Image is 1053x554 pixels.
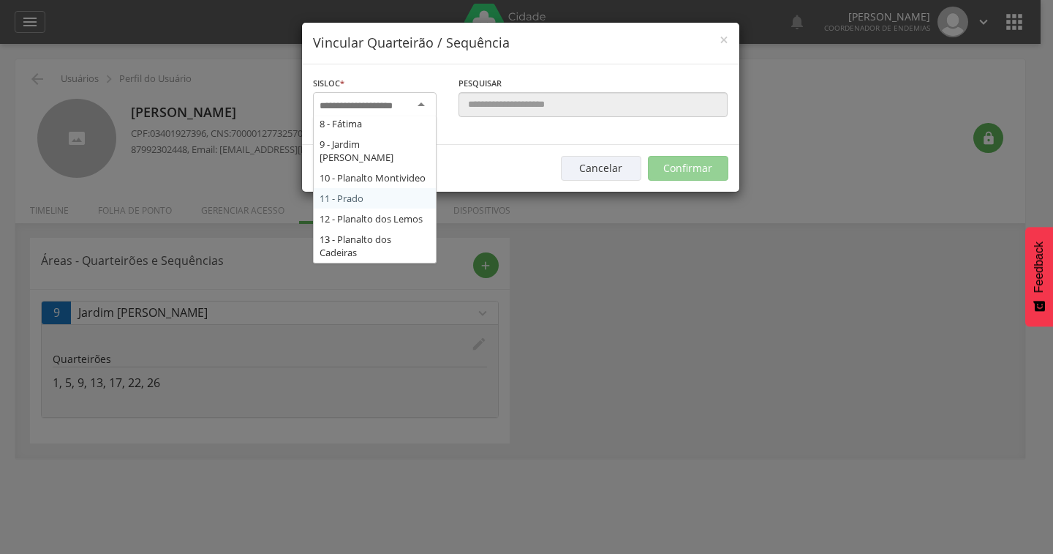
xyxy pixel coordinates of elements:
[314,229,436,263] div: 13 - Planalto dos Cadeiras
[314,168,436,188] div: 10 - Planalto Montivideo
[314,134,436,168] div: 9 - Jardim [PERSON_NAME]
[1033,242,1046,293] span: Feedback
[313,34,728,53] h4: Vincular Quarteirão / Sequência
[458,78,502,89] span: Pesquisar
[314,113,436,134] div: 8 - Fátima
[314,188,436,209] div: 11 - Prado
[561,156,641,181] button: Cancelar
[313,78,340,89] span: Sisloc
[648,156,728,181] button: Confirmar
[720,29,728,50] span: ×
[720,32,728,48] button: Close
[314,209,436,229] div: 12 - Planalto dos Lemos
[1025,227,1053,326] button: Feedback - Mostrar pesquisa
